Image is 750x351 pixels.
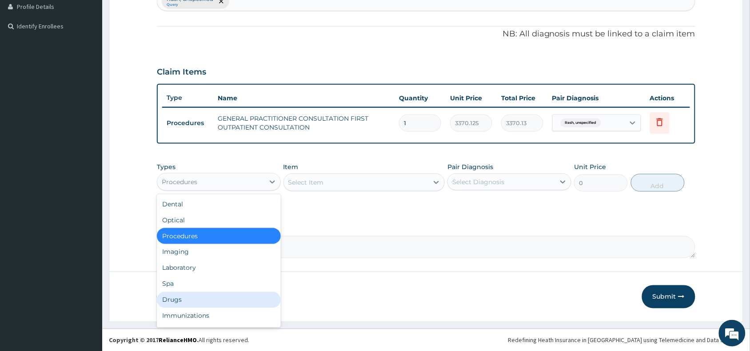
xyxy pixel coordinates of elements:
[447,162,493,171] label: Pair Diagnosis
[561,118,601,127] span: Rash, unspecified
[162,177,197,186] div: Procedures
[631,174,685,192] button: Add
[167,3,213,7] small: Query
[574,162,606,171] label: Unit Price
[16,44,36,67] img: d_794563401_company_1708531726252_794563401
[157,224,695,231] label: Comment
[146,4,167,26] div: Minimize live chat window
[452,177,504,186] div: Select Diagnosis
[157,163,176,171] label: Types
[213,110,395,136] td: GENERAL PRACTITIONER CONSULTATION FIRST OUTPATIENT CONSULTATION
[157,244,281,260] div: Imaging
[508,336,743,345] div: Redefining Heath Insurance in [GEOGRAPHIC_DATA] using Telemedicine and Data Science!
[159,336,197,344] a: RelianceHMO
[157,212,281,228] div: Optical
[642,285,695,308] button: Submit
[46,50,149,61] div: Chat with us now
[157,276,281,292] div: Spa
[157,260,281,276] div: Laboratory
[157,196,281,212] div: Dental
[162,90,213,106] th: Type
[213,89,395,107] th: Name
[109,336,199,344] strong: Copyright © 2017 .
[4,242,169,273] textarea: Type your message and hit 'Enter'
[157,308,281,324] div: Immunizations
[157,292,281,308] div: Drugs
[52,112,123,201] span: We're online!
[157,228,281,244] div: Procedures
[288,178,324,187] div: Select Item
[157,67,206,77] h3: Claim Items
[283,162,299,171] label: Item
[157,28,695,40] p: NB: All diagnosis must be linked to a claim item
[548,89,646,107] th: Pair Diagnosis
[162,115,213,131] td: Procedures
[157,324,281,340] div: Others
[446,89,497,107] th: Unit Price
[497,89,548,107] th: Total Price
[395,89,446,107] th: Quantity
[646,89,690,107] th: Actions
